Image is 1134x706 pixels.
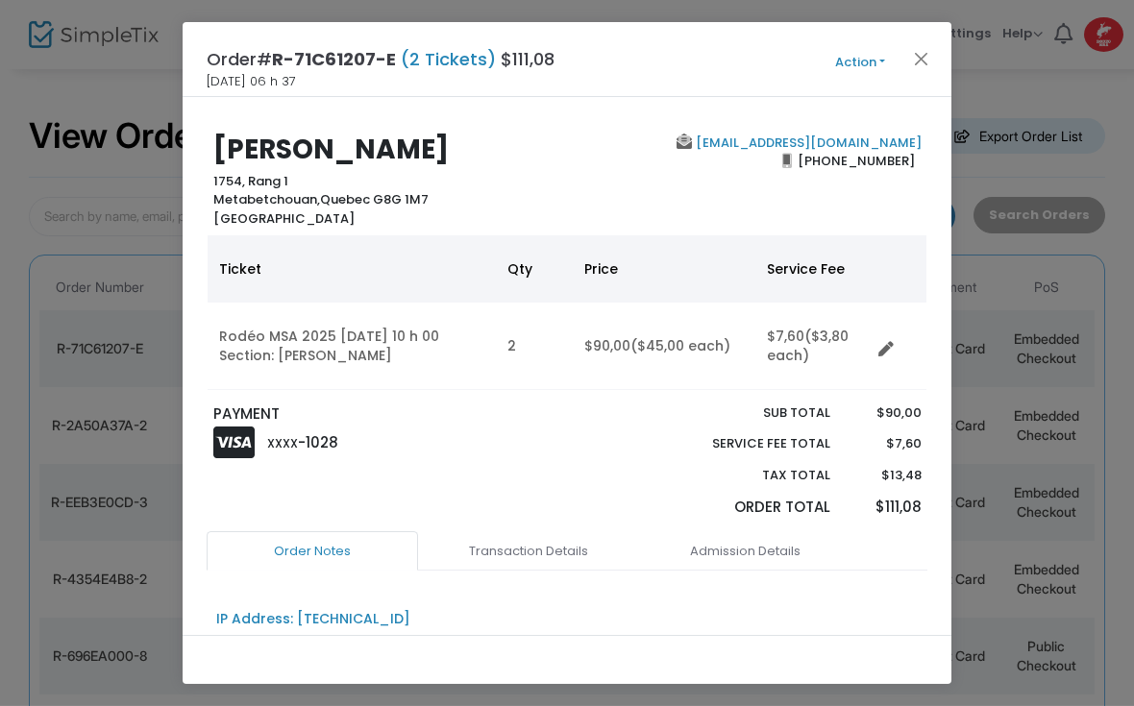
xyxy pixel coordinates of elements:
td: $7,60 [755,303,871,390]
p: $90,00 [849,403,921,423]
th: Ticket [208,235,496,303]
h4: Order# $111,08 [207,46,555,72]
a: Transaction Details [423,531,634,572]
span: Metabetchouan, [213,190,320,208]
span: ($3,80 each) [767,327,849,365]
p: $7,60 [849,434,921,453]
button: Action [802,52,918,73]
span: (2 Tickets) [396,47,501,71]
span: [PHONE_NUMBER] [792,146,922,177]
div: IP Address: [TECHNICAL_ID] [216,609,410,629]
p: $111,08 [849,497,921,519]
button: Close [909,46,934,71]
div: Data table [208,235,926,390]
p: Service Fee Total [667,434,830,453]
p: $13,48 [849,466,921,485]
th: Qty [496,235,573,303]
span: R-71C61207-E [272,47,396,71]
p: Order Total [667,497,830,519]
span: [DATE] 06 h 37 [207,72,296,91]
p: Sub total [667,403,830,423]
a: Admission Details [639,531,850,572]
th: Service Fee [755,235,871,303]
span: XXXX [267,435,298,451]
td: Rodéo MSA 2025 [DATE] 10 h 00 Section: [PERSON_NAME] [208,303,496,390]
p: Tax Total [667,466,830,485]
th: Price [573,235,755,303]
a: [EMAIL_ADDRESS][DOMAIN_NAME] [692,134,922,152]
b: [PERSON_NAME] [213,131,449,168]
span: ($45,00 each) [630,336,730,355]
p: PAYMENT [213,403,558,426]
td: 2 [496,303,573,390]
a: Order Notes [207,531,418,572]
b: 1754, Rang 1 Quebec G8G 1M7 [GEOGRAPHIC_DATA] [213,172,429,228]
td: $90,00 [573,303,755,390]
span: -1028 [298,432,338,452]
